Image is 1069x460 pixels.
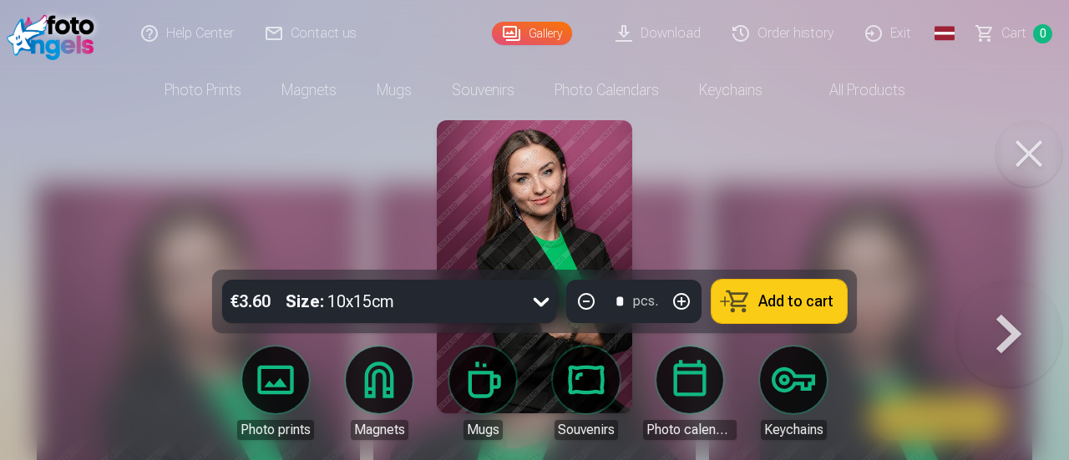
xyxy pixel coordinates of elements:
[286,291,320,311] font: Size
[377,81,412,99] font: Mugs
[432,67,534,114] a: Souvenirs
[641,25,701,41] font: Download
[712,280,847,323] button: Add to cart
[7,7,103,60] img: /fa1
[757,25,833,41] font: Order history
[291,25,357,41] font: Contact us
[467,422,499,437] font: Mugs
[783,67,925,114] a: All products
[261,67,357,114] a: Magnets
[747,346,840,440] a: Keychains
[534,67,679,114] a: Photo calendars
[555,81,659,99] font: Photo calendars
[890,25,911,41] font: Exit
[529,27,562,40] font: Gallery
[540,346,633,440] a: Souvenirs
[229,346,322,440] a: Photo prints
[643,346,737,440] a: Photo calendars
[1040,27,1046,40] font: 0
[758,292,833,310] font: Add to cart
[165,81,241,99] font: Photo prints
[1001,25,1026,41] font: Cart
[144,67,261,114] a: Photo prints
[354,422,405,437] font: Magnets
[231,291,271,311] font: €3.60
[320,291,324,311] font: :
[281,81,337,99] font: Magnets
[633,293,658,309] font: pcs.
[829,81,905,99] font: All products
[679,67,783,114] a: Keychains
[646,422,741,437] font: Photo calendars
[241,422,311,437] font: Photo prints
[452,81,514,99] font: Souvenirs
[357,67,432,114] a: Mugs
[327,291,394,311] font: 10x15cm
[332,346,426,440] a: Magnets
[166,25,234,41] font: Help Center
[436,346,529,440] a: Mugs
[492,22,572,45] a: Gallery
[558,422,615,437] font: Souvenirs
[699,81,762,99] font: Keychains
[764,422,823,437] font: Keychains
